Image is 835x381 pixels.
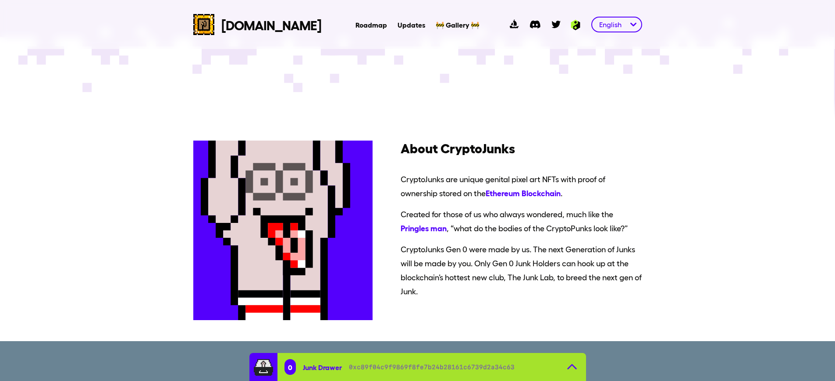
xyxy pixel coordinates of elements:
[349,363,515,371] span: 0xc89f04c9f9869f8fe7b24b28161c6739d2a34c63
[193,127,401,334] img: landing_about_junk.3d58f796.svg
[193,14,214,35] img: cryptojunks logo
[303,363,342,371] span: Junk Drawer
[486,187,561,199] span: Ethereum Blockchain
[401,140,642,155] h3: About CryptoJunks
[546,14,567,35] a: twitter
[355,20,387,29] a: Roadmap
[253,356,274,377] img: junkdrawer.d9bd258c.svg
[288,363,292,371] span: 0
[504,14,525,35] a: opensea
[193,14,321,35] a: cryptojunks logo[DOMAIN_NAME]
[525,14,546,35] a: discord
[567,20,584,30] img: Ambition logo
[401,169,642,204] span: CryptoJunks are unique genital pixel art NFTs with proof of ownership stored on the .
[398,20,425,29] a: Updates
[221,17,321,32] span: [DOMAIN_NAME]
[436,20,480,29] a: 🚧 Gallery 🚧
